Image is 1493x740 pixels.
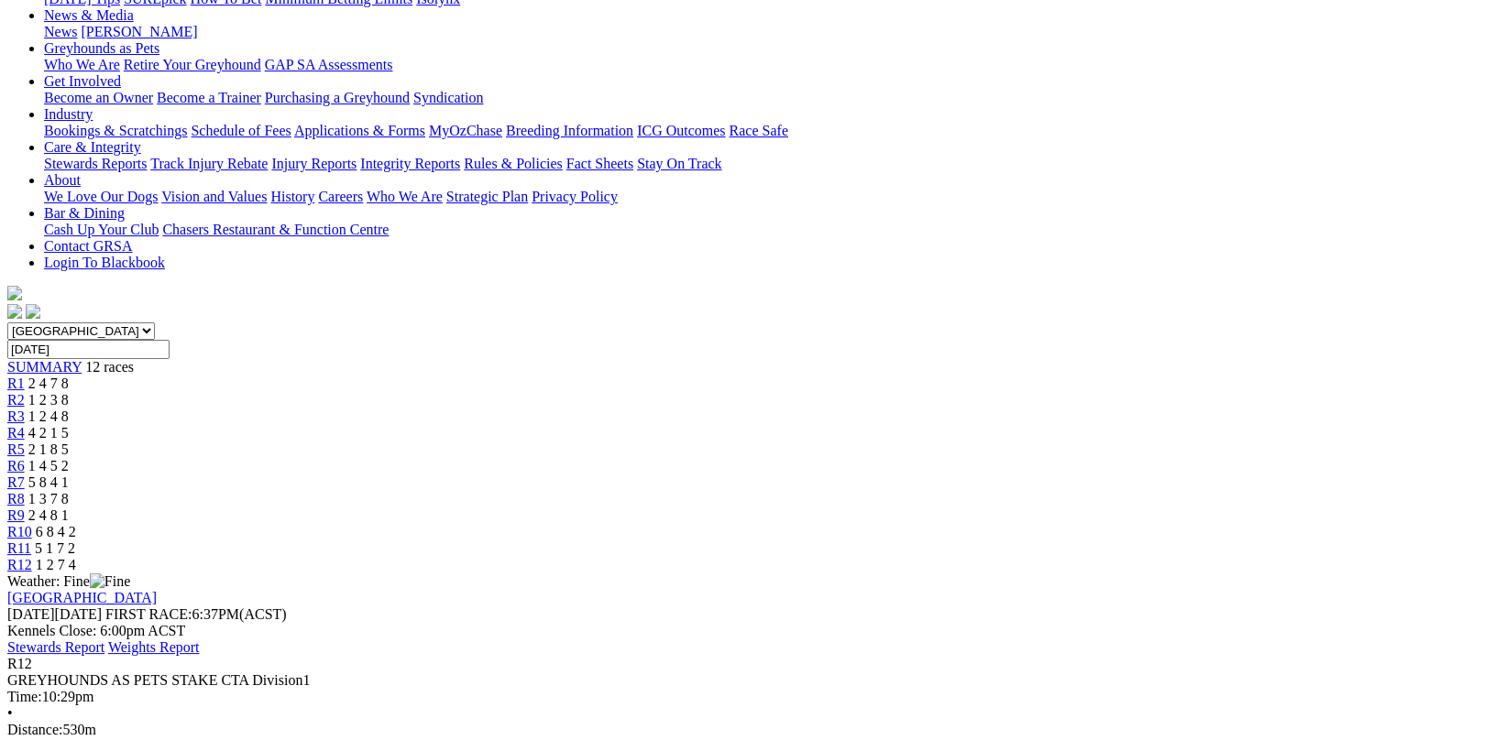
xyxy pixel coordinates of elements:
a: Track Injury Rebate [150,156,268,171]
span: 1 4 5 2 [28,458,69,473]
a: R7 [7,474,25,490]
div: 530m [7,722,1472,738]
a: [GEOGRAPHIC_DATA] [7,590,157,605]
span: 1 2 7 4 [36,557,76,572]
a: Strategic Plan [446,189,528,204]
span: • [7,705,13,721]
a: News [44,24,77,39]
span: 4 2 1 5 [28,425,69,441]
a: R4 [7,425,25,441]
img: Fine [90,573,130,590]
div: About [44,189,1472,205]
div: Industry [44,123,1472,139]
img: twitter.svg [26,304,40,319]
div: News & Media [44,24,1472,40]
input: Select date [7,340,170,359]
a: R1 [7,375,25,391]
img: facebook.svg [7,304,22,319]
a: News & Media [44,7,134,23]
a: R12 [7,557,32,572]
a: Bar & Dining [44,205,125,221]
span: 6:37PM(ACST) [105,606,287,622]
span: 1 2 4 8 [28,408,69,424]
a: Industry [44,106,93,122]
a: R6 [7,458,25,473]
a: Care & Integrity [44,139,141,155]
a: R2 [7,392,25,408]
a: Retire Your Greyhound [124,57,261,72]
a: Race Safe [729,123,787,138]
span: 5 8 4 1 [28,474,69,490]
a: Injury Reports [271,156,357,171]
a: Rules & Policies [464,156,563,171]
span: 2 4 7 8 [28,375,69,391]
div: Greyhounds as Pets [44,57,1472,73]
a: Careers [318,189,363,204]
a: Syndication [413,90,483,105]
a: R10 [7,524,32,539]
a: Get Involved [44,73,121,89]
div: Bar & Dining [44,222,1472,238]
a: Vision and Values [161,189,267,204]
a: Fact Sheets [566,156,633,171]
a: Who We Are [367,189,443,204]
div: 10:29pm [7,689,1472,705]
a: Privacy Policy [532,189,618,204]
span: Time: [7,689,42,704]
a: Become a Trainer [157,90,261,105]
span: 12 races [85,359,134,375]
a: About [44,172,81,188]
span: FIRST RACE: [105,606,192,622]
a: Stewards Reports [44,156,147,171]
a: Schedule of Fees [191,123,291,138]
div: Care & Integrity [44,156,1472,172]
a: Become an Owner [44,90,153,105]
a: Purchasing a Greyhound [265,90,410,105]
div: Kennels Close: 6:00pm ACST [7,623,1472,639]
a: R9 [7,507,25,523]
div: Get Involved [44,90,1472,106]
img: logo-grsa-white.png [7,286,22,300]
a: R11 [7,540,31,556]
a: ICG Outcomes [637,123,725,138]
span: Weather: Fine [7,573,130,589]
a: GAP SA Assessments [265,57,393,72]
a: Breeding Information [506,123,633,138]
a: Stewards Report [7,639,104,655]
a: History [270,189,314,204]
a: Integrity Reports [360,156,460,171]
span: Distance: [7,722,62,737]
span: 1 2 3 8 [28,392,69,408]
a: Chasers Restaurant & Function Centre [162,222,389,237]
a: R8 [7,491,25,506]
a: R3 [7,408,25,424]
span: R12 [7,656,32,671]
a: SUMMARY [7,359,82,375]
span: [DATE] [7,606,55,622]
a: R5 [7,441,25,457]
span: 5 1 7 2 [35,540,75,556]
span: 2 4 8 1 [28,507,69,523]
a: MyOzChase [429,123,502,138]
a: We Love Our Dogs [44,189,158,204]
a: Bookings & Scratchings [44,123,187,138]
a: Contact GRSA [44,238,132,254]
a: Greyhounds as Pets [44,40,159,56]
a: Login To Blackbook [44,255,165,270]
a: Applications & Forms [294,123,425,138]
a: Who We Are [44,57,120,72]
span: 1 3 7 8 [28,491,69,506]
